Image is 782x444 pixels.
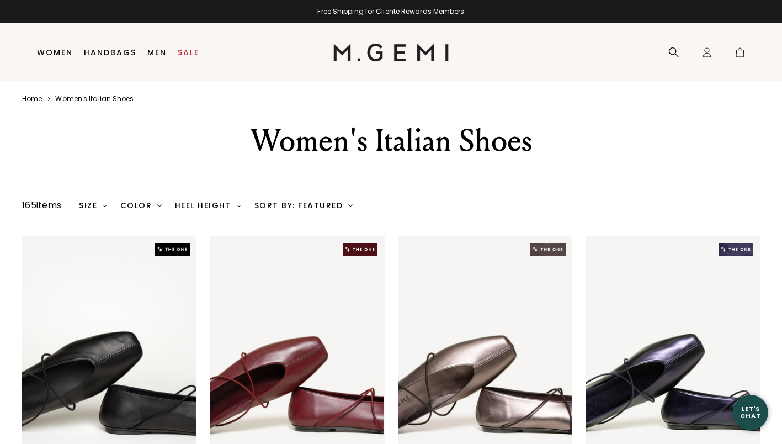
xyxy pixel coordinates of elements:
[147,48,167,57] a: Men
[55,94,134,103] a: Women's italian shoes
[157,203,162,208] img: chevron-down.svg
[37,48,73,57] a: Women
[22,199,61,212] div: 165 items
[84,48,136,57] a: Handbags
[733,405,768,419] div: Let's Chat
[348,203,353,208] img: chevron-down.svg
[103,203,107,208] img: chevron-down.svg
[120,201,162,210] div: Color
[155,243,190,256] img: The One tag
[237,203,241,208] img: chevron-down.svg
[79,201,107,210] div: Size
[175,201,241,210] div: Heel Height
[178,48,199,57] a: Sale
[22,94,42,103] a: Home
[187,121,596,161] div: Women's Italian Shoes
[254,201,353,210] div: Sort By: Featured
[333,44,449,61] img: M.Gemi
